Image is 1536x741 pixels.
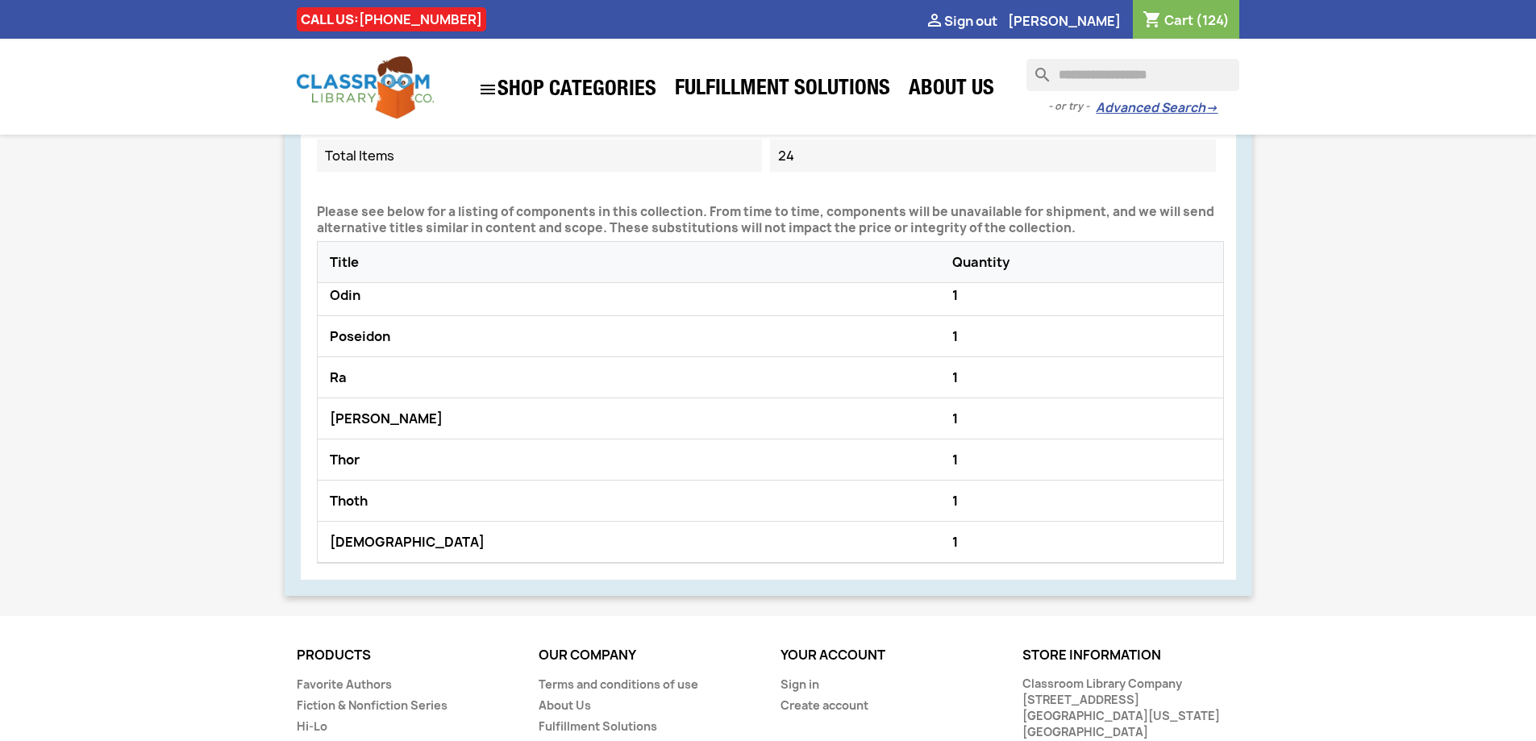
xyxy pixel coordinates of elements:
[948,448,1215,472] div: 1
[1026,59,1239,91] input: Search
[297,7,486,31] div: CALL US:
[539,648,756,663] p: Our company
[948,324,1215,348] div: 1
[297,676,392,692] a: Favorite Authors
[925,12,997,30] a: Sign out
[667,74,898,106] a: Fulfillment Solutions
[948,406,1215,431] div: 1
[297,56,434,119] img: Classroom Library Company
[948,365,1215,389] div: 1
[326,406,948,431] div: [PERSON_NAME]
[780,646,885,664] a: Your account
[326,530,948,554] div: [DEMOGRAPHIC_DATA]
[326,250,948,274] div: Title
[297,718,327,734] a: Hi-Lo
[317,139,763,172] dt: Total Items
[948,250,1215,274] div: Quantity
[780,676,819,692] a: Sign in
[1048,98,1096,114] span: - or try -
[948,283,1215,307] div: 1
[359,10,482,28] a: [PHONE_NUMBER]
[948,530,1215,554] div: 1
[901,74,1002,106] a: About Us
[925,12,944,31] i: 
[326,489,948,513] div: Thoth
[770,139,1216,172] dd: 24
[1096,100,1218,116] a: Advanced Search→
[1143,11,1230,29] a: Shopping cart link containing 124 product(s)
[297,648,514,663] p: Products
[297,697,447,713] a: Fiction & Nonfiction Series
[1205,100,1218,116] span: →
[948,489,1215,513] div: 1
[1196,11,1230,29] span: (124)
[478,80,497,99] i: 
[539,676,698,692] a: Terms and conditions of use
[326,324,948,348] div: Poseidon
[1143,11,1162,31] i: shopping_cart
[326,365,948,389] div: Ra
[317,204,1224,236] p: Please see below for a listing of components in this collection. From time to time, components wi...
[539,718,657,734] a: Fulfillment Solutions
[326,448,948,472] div: Thor
[470,72,664,107] a: SHOP CATEGORIES
[539,697,591,713] a: About Us
[1026,59,1046,78] i: search
[1008,12,1121,30] a: [PERSON_NAME]
[1022,648,1240,663] p: Store information
[326,283,948,307] div: Odin
[1164,11,1193,29] span: Cart
[780,697,868,713] a: Create account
